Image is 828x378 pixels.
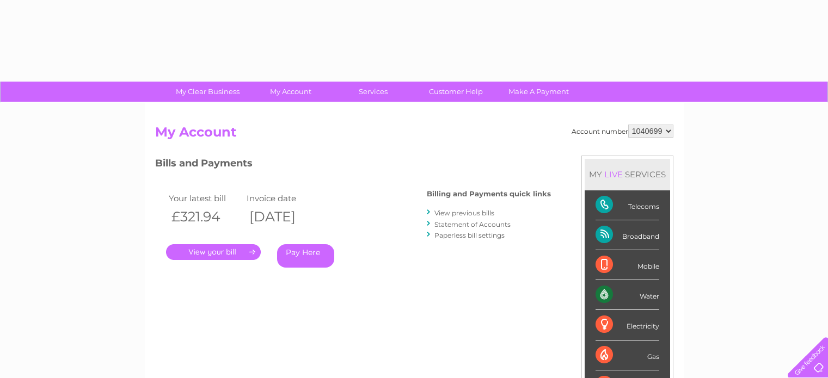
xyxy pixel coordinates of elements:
[596,310,659,340] div: Electricity
[166,206,244,228] th: £321.94
[596,340,659,370] div: Gas
[166,244,261,260] a: .
[244,206,322,228] th: [DATE]
[246,82,335,102] a: My Account
[155,125,673,145] h2: My Account
[411,82,501,102] a: Customer Help
[596,190,659,220] div: Telecoms
[155,156,551,175] h3: Bills and Payments
[166,191,244,206] td: Your latest bill
[277,244,334,268] a: Pay Here
[572,125,673,138] div: Account number
[602,169,625,179] div: LIVE
[585,159,670,190] div: MY SERVICES
[163,82,253,102] a: My Clear Business
[434,231,505,239] a: Paperless bill settings
[244,191,322,206] td: Invoice date
[434,220,511,228] a: Statement of Accounts
[328,82,418,102] a: Services
[434,209,494,217] a: View previous bills
[494,82,584,102] a: Make A Payment
[427,190,551,198] h4: Billing and Payments quick links
[596,280,659,310] div: Water
[596,220,659,250] div: Broadband
[596,250,659,280] div: Mobile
